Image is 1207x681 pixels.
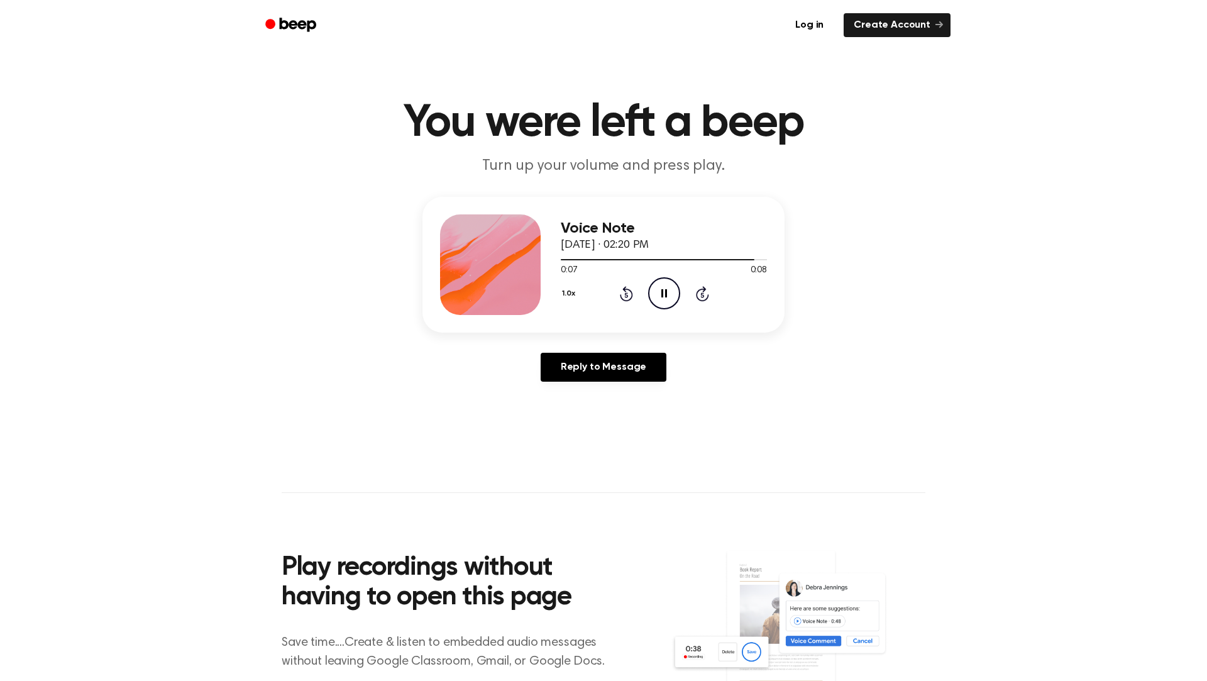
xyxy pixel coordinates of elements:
button: 1.0x [561,283,580,304]
h2: Play recordings without having to open this page [282,553,620,613]
span: 0:08 [751,264,767,277]
span: [DATE] · 02:20 PM [561,240,649,251]
p: Save time....Create & listen to embedded audio messages without leaving Google Classroom, Gmail, ... [282,633,620,671]
a: Reply to Message [541,353,666,382]
p: Turn up your volume and press play. [362,156,845,177]
a: Log in [783,11,836,40]
a: Beep [256,13,328,38]
h3: Voice Note [561,220,767,237]
span: 0:07 [561,264,577,277]
h1: You were left a beep [282,101,925,146]
a: Create Account [844,13,951,37]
